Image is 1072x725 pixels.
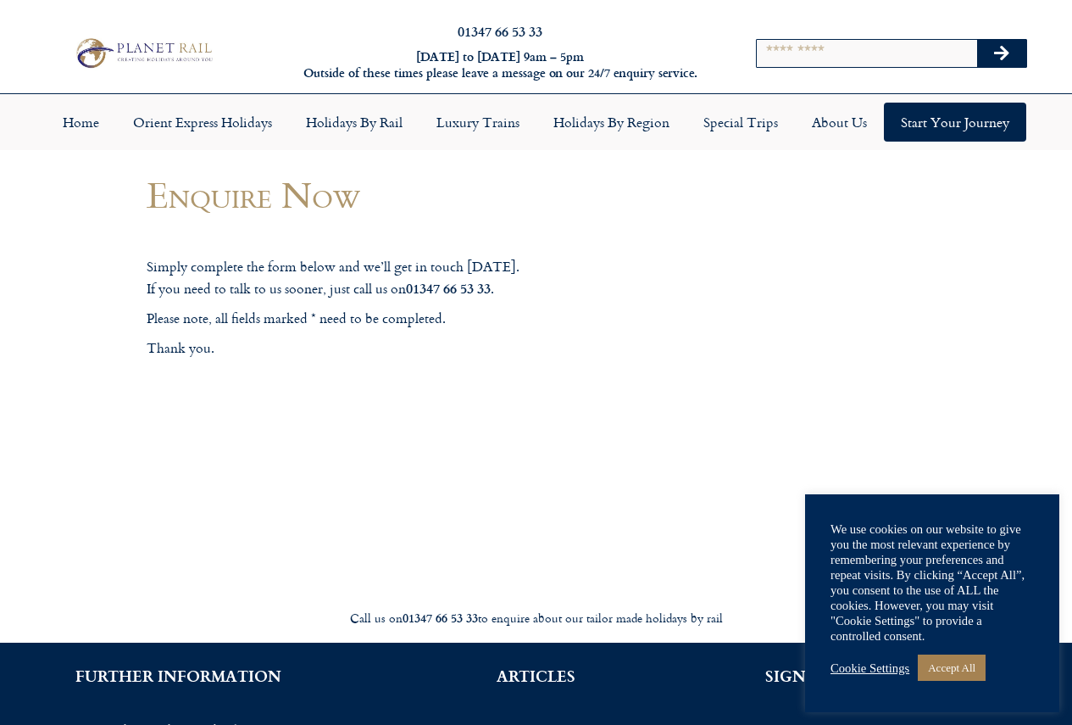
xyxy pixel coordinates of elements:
[147,175,655,215] h1: Enquire Now
[8,103,1064,142] nav: Menu
[147,308,655,330] p: Please note, all fields marked * need to be completed.
[977,40,1026,67] button: Search
[884,103,1026,142] a: Start your Journey
[830,661,909,676] a: Cookie Settings
[740,668,1047,699] h2: SIGN UP FOR THE PLANET RAIL NEWSLETTER
[116,103,289,142] a: Orient Express Holidays
[406,278,491,298] strong: 01347 66 53 33
[46,103,116,142] a: Home
[70,35,216,70] img: Planet Rail Train Holidays Logo
[403,609,478,627] strong: 01347 66 53 33
[458,21,542,41] a: 01347 66 53 33
[383,668,690,683] h2: ARTICLES
[830,521,1034,644] div: We use cookies on our website to give you the most relevant experience by remembering your prefer...
[147,256,655,300] p: Simply complete the form below and we’ll get in touch [DATE]. If you need to talk to us sooner, j...
[918,655,986,681] a: Accept All
[147,337,655,360] p: Thank you.
[536,103,686,142] a: Holidays by Region
[164,401,638,528] iframe: Form 0
[686,103,795,142] a: Special Trips
[419,103,536,142] a: Luxury Trains
[290,49,710,81] h6: [DATE] to [DATE] 9am – 5pm Outside of these times please leave a message on our 24/7 enquiry serv...
[62,611,1011,627] div: Call us on to enquire about our tailor made holidays by rail
[25,668,332,683] h2: FURTHER INFORMATION
[289,103,419,142] a: Holidays by Rail
[795,103,884,142] a: About Us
